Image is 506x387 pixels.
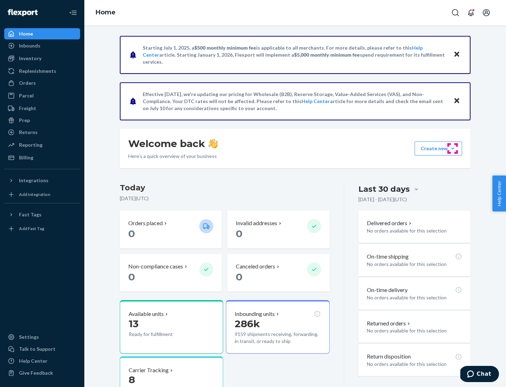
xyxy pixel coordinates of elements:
p: No orders available for this selection [367,261,462,268]
a: Home [4,28,80,39]
button: Returned orders [367,319,411,328]
a: Reporting [4,139,80,151]
div: Give Feedback [19,369,53,376]
p: No orders available for this selection [367,327,462,334]
a: Returns [4,127,80,138]
a: Freight [4,103,80,114]
button: Close Navigation [66,6,80,20]
img: hand-wave emoji [208,139,218,148]
p: No orders available for this selection [367,227,462,234]
button: Non-compliance cases 0 [120,254,222,292]
p: On-time shipping [367,253,409,261]
p: Orders placed [128,219,163,227]
a: Inventory [4,53,80,64]
img: Flexport logo [8,9,38,16]
h1: Welcome back [128,137,218,150]
p: Inbounding units [235,310,275,318]
p: Starting July 1, 2025, a is applicable to all merchants. For more details, please refer to this a... [143,44,447,65]
div: Prep [19,117,30,124]
a: Prep [4,115,80,126]
span: 0 [128,271,135,283]
button: Available units13Ready for fulfillment [120,300,223,354]
ol: breadcrumbs [90,2,121,23]
span: 0 [128,228,135,240]
button: Inbounding units286k9159 shipments receiving, forwarding, in transit, or ready to ship [226,300,329,354]
a: Add Fast Tag [4,223,80,234]
div: Fast Tags [19,211,41,218]
p: Ready for fulfillment [129,331,194,338]
button: Give Feedback [4,367,80,379]
button: Talk to Support [4,343,80,355]
span: 8 [129,374,135,386]
span: 13 [129,318,138,330]
button: Canceled orders 0 [227,254,329,292]
div: Last 30 days [358,184,410,195]
a: Add Integration [4,189,80,200]
div: Reporting [19,141,43,148]
p: On-time delivery [367,286,408,294]
div: Parcel [19,92,34,99]
p: No orders available for this selection [367,361,462,368]
a: Replenishments [4,65,80,77]
div: Inbounds [19,42,40,49]
p: [DATE] - [DATE] ( UTC ) [358,196,407,203]
div: Orders [19,80,36,87]
button: Help Center [492,176,506,211]
a: Help Center [301,98,330,104]
p: Available units [129,310,164,318]
p: [DATE] ( UTC ) [120,195,330,202]
div: Integrations [19,177,48,184]
a: Orders [4,77,80,89]
p: No orders available for this selection [367,294,462,301]
span: 0 [236,271,242,283]
span: 0 [236,228,242,240]
div: Billing [19,154,33,161]
div: Freight [19,105,36,112]
div: Add Fast Tag [19,226,44,231]
p: Invalid addresses [236,219,277,227]
p: Non-compliance cases [128,262,183,271]
button: Open notifications [464,6,478,20]
p: Canceled orders [236,262,275,271]
h3: Today [120,182,330,193]
button: Delivered orders [367,219,413,227]
button: Open Search Box [448,6,462,20]
a: Parcel [4,90,80,101]
p: Here’s a quick overview of your business [128,153,218,160]
span: $500 monthly minimum fee [194,45,256,51]
a: Home [96,8,116,16]
div: Talk to Support [19,345,56,353]
button: Open account menu [479,6,493,20]
div: Replenishments [19,68,56,75]
button: Fast Tags [4,209,80,220]
div: Settings [19,334,39,341]
a: Help Center [4,355,80,367]
p: Effective [DATE], we're updating our pricing for Wholesale (B2B), Reserve Storage, Value-Added Se... [143,91,447,112]
div: Help Center [19,357,47,364]
button: Close [452,50,461,60]
div: Returns [19,129,38,136]
button: Invalid addresses 0 [227,211,329,248]
div: Home [19,30,33,37]
button: Close [452,96,461,106]
span: 286k [235,318,260,330]
p: Return disposition [367,353,411,361]
span: $5,000 monthly minimum fee [294,52,360,58]
a: Settings [4,331,80,343]
p: Carrier Tracking [129,366,169,374]
button: Orders placed 0 [120,211,222,248]
a: Inbounds [4,40,80,51]
p: 9159 shipments receiving, forwarding, in transit, or ready to ship [235,331,320,345]
button: Integrations [4,175,80,186]
iframe: Opens a widget where you can chat to one of our agents [460,366,499,383]
div: Inventory [19,55,41,62]
div: Add Integration [19,191,50,197]
button: Create new [415,141,462,156]
a: Billing [4,152,80,163]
